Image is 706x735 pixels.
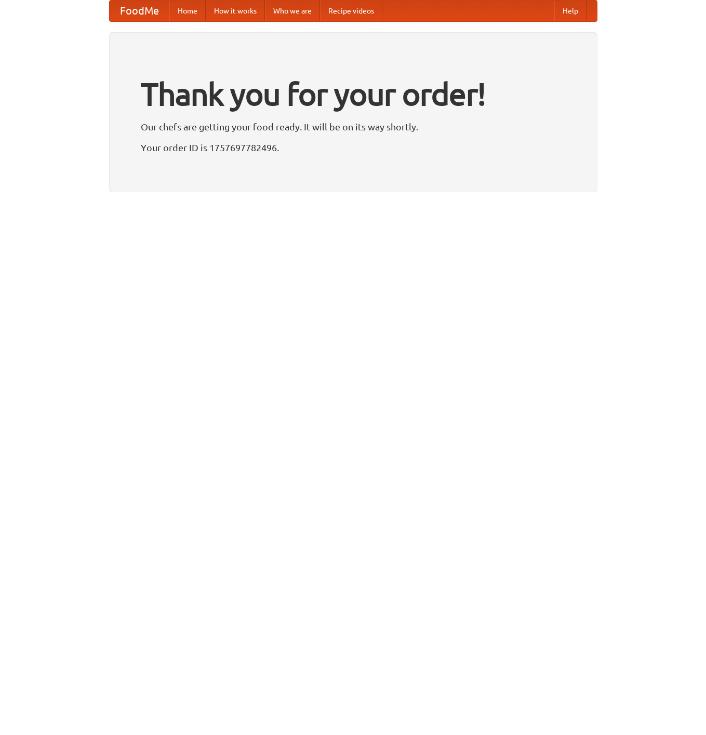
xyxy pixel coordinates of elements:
p: Your order ID is 1757697782496. [141,140,566,155]
a: Home [169,1,206,21]
p: Our chefs are getting your food ready. It will be on its way shortly. [141,119,566,135]
a: Recipe videos [320,1,382,21]
a: Who we are [265,1,320,21]
a: How it works [206,1,265,21]
a: FoodMe [110,1,169,21]
h1: Thank you for your order! [141,69,566,119]
a: Help [554,1,587,21]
